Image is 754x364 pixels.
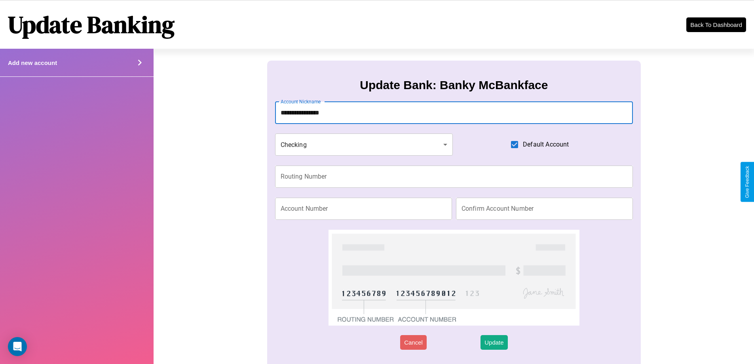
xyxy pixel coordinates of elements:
button: Update [481,335,507,350]
button: Back To Dashboard [686,17,746,32]
h1: Update Banking [8,8,175,41]
div: Open Intercom Messenger [8,337,27,356]
button: Cancel [400,335,427,350]
h3: Update Bank: Banky McBankface [360,78,548,92]
label: Account Nickname [281,98,321,105]
div: Give Feedback [745,166,750,198]
h4: Add new account [8,59,57,66]
div: Checking [275,133,453,156]
img: check [329,230,579,326]
span: Default Account [523,140,569,149]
